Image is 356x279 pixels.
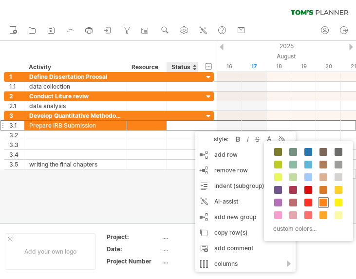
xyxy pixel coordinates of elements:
div: 3.3 [9,140,24,149]
div: Sunday, 17 August 2025 [242,61,266,72]
div: custom colors... [269,222,345,235]
span: remove row [214,167,248,174]
div: Tuesday, 19 August 2025 [291,61,316,72]
div: data analysis [29,101,122,111]
div: 1 [9,72,24,81]
div: .... [162,257,244,265]
div: 2.1 [9,101,24,111]
div: Develop Quantitative Methodology [29,111,122,120]
div: 3.2 [9,130,24,140]
div: Saturday, 16 August 2025 [217,61,242,72]
div: add comment [195,241,296,256]
div: Activity [29,62,121,72]
div: add new group [195,209,296,225]
div: Prepare IRB Submission [29,121,122,130]
div: Project: [107,233,160,241]
div: indent (subgroup) [195,178,296,194]
div: copy row(s) [195,225,296,241]
div: 1.1 [9,82,24,91]
div: add row [195,147,296,163]
div: Define Dissertation Proosal [29,72,122,81]
div: .... [162,245,244,253]
div: Date: [107,245,160,253]
div: Monday, 18 August 2025 [266,61,291,72]
div: Add your own logo [5,233,96,270]
div: data collection [29,82,122,91]
div: .... [162,233,244,241]
div: Wednesday, 20 August 2025 [316,61,341,72]
div: writing the final chapters [29,160,122,169]
div: 3 [9,111,24,120]
div: 3.1 [9,121,24,130]
div: 2 [9,92,24,101]
div: 3.4 [9,150,24,159]
div: 3.5 [9,160,24,169]
div: Resource [131,62,161,72]
div: columns [195,256,296,272]
div: style: [199,135,233,143]
div: Conduct Liture reviw [29,92,122,101]
div: Project Number [107,257,160,265]
div: AI-assist [195,194,296,209]
div: Status [171,62,193,72]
